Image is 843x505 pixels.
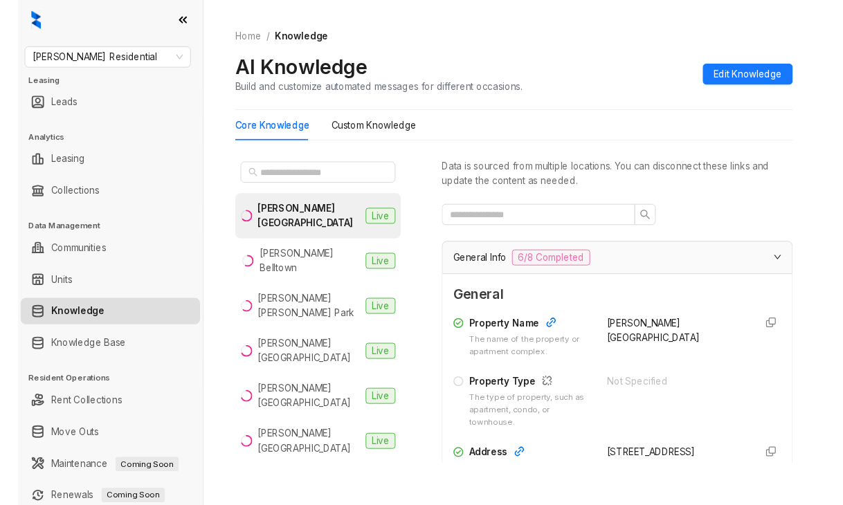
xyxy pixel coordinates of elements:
[616,391,761,406] div: Not Specified
[251,304,358,335] div: [PERSON_NAME] [PERSON_NAME] Park
[363,264,395,281] span: Live
[363,452,395,469] span: Live
[3,404,190,432] li: Rent Collections
[35,345,113,372] a: Knowledge Base
[443,166,810,196] div: Data is sourced from multiple locations. You can disconnect these links and update the content as...
[35,278,57,306] a: Units
[455,297,798,319] span: General
[363,217,395,234] span: Live
[3,311,190,339] li: Knowledge
[516,261,598,277] span: 6/8 Completed
[363,358,395,375] span: Live
[650,219,661,230] span: search
[471,391,599,409] div: Property Type
[253,257,358,288] div: [PERSON_NAME] Belltown
[227,123,305,138] div: Core Knowledge
[727,70,799,85] span: Edit Knowledge
[455,261,511,277] span: General Info
[471,348,599,374] div: The name of the property or apartment complex.
[3,345,190,372] li: Knowledge Base
[35,185,85,213] a: Collections
[260,30,263,46] li: /
[3,185,190,213] li: Collections
[3,437,190,465] li: Move Outs
[471,465,599,483] div: Address
[471,330,599,348] div: Property Name
[11,230,193,242] h3: Data Management
[3,93,190,120] li: Leads
[11,77,193,90] h3: Leasing
[35,152,70,180] a: Leasing
[444,252,809,286] div: General Info6/8 Completed
[363,311,395,328] span: Live
[35,93,62,120] a: Leads
[790,264,798,273] span: expanded
[363,405,395,422] span: Live
[224,30,257,46] a: Home
[35,245,92,273] a: Communities
[227,57,365,83] h2: AI Knowledge
[35,311,90,339] a: Knowledge
[471,409,599,448] div: The type of property, such as apartment, condo, or townhouse.
[14,11,24,30] img: logo
[251,446,358,476] div: [PERSON_NAME][GEOGRAPHIC_DATA]
[251,210,358,241] div: [PERSON_NAME] [GEOGRAPHIC_DATA]
[251,398,358,429] div: [PERSON_NAME][GEOGRAPHIC_DATA]
[3,245,190,273] li: Communities
[615,465,759,480] div: [STREET_ADDRESS]
[102,477,168,493] span: Coming Soon
[35,437,84,465] a: Move Outs
[615,331,713,358] span: [PERSON_NAME] [GEOGRAPHIC_DATA]
[15,49,172,70] span: Griffis Residential
[227,83,527,98] div: Build and customize automated messages for different occasions.
[327,123,417,138] div: Custom Knowledge
[11,137,193,149] h3: Analytics
[241,175,251,185] span: search
[269,32,324,44] span: Knowledge
[251,351,358,382] div: [PERSON_NAME][GEOGRAPHIC_DATA]
[11,389,193,401] h3: Resident Operations
[3,470,190,498] li: Maintenance
[3,152,190,180] li: Leasing
[35,404,109,432] a: Rent Collections
[716,66,810,89] button: Edit Knowledge
[3,278,190,306] li: Units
